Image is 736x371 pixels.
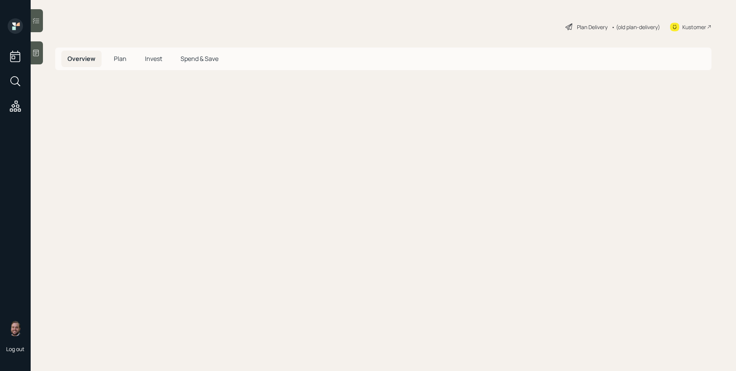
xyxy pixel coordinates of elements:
[145,54,162,63] span: Invest
[114,54,127,63] span: Plan
[682,23,706,31] div: Kustomer
[611,23,660,31] div: • (old plan-delivery)
[577,23,608,31] div: Plan Delivery
[6,345,25,353] div: Log out
[8,321,23,336] img: james-distasi-headshot.png
[67,54,95,63] span: Overview
[181,54,219,63] span: Spend & Save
